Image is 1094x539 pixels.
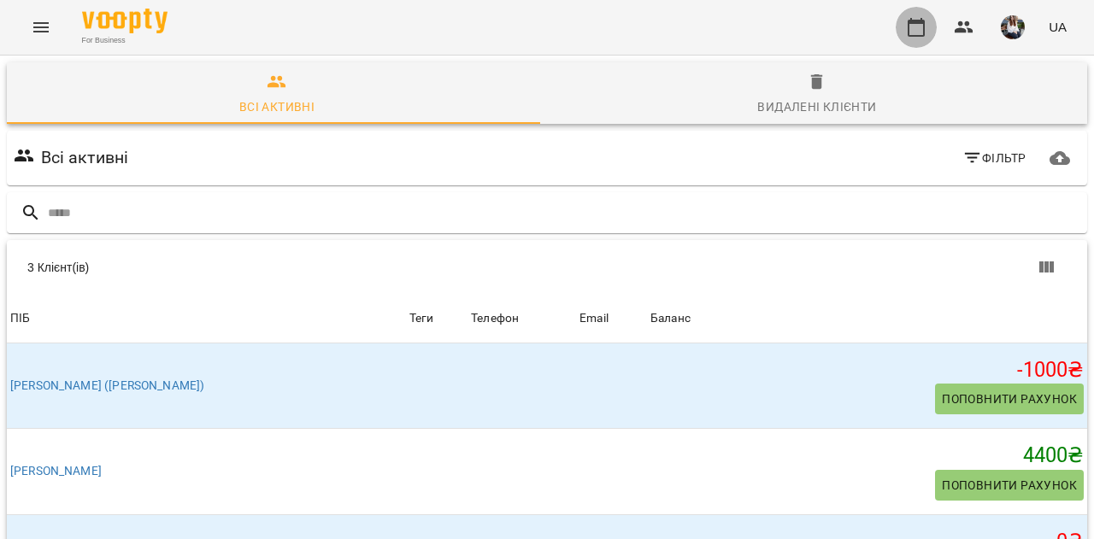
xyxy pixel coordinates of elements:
span: Email [579,308,644,329]
div: Баланс [650,308,691,329]
div: ПІБ [10,308,30,329]
span: For Business [82,35,168,46]
div: Sort [579,308,609,329]
div: Sort [10,308,30,329]
h5: -1000 ₴ [650,357,1084,384]
h5: 4400 ₴ [650,442,1084,469]
span: ПІБ [10,308,403,329]
button: Показати колонки [1026,247,1067,288]
span: Поповнити рахунок [942,389,1077,409]
button: UA [1042,11,1073,43]
div: 3 Клієнт(ів) [27,259,557,276]
button: Поповнити рахунок [935,384,1084,414]
span: Телефон [471,308,573,329]
span: Фільтр [962,148,1026,168]
img: Voopty Logo [82,9,168,33]
button: Фільтр [956,143,1033,173]
div: Видалені клієнти [757,97,876,117]
div: Sort [471,308,519,329]
button: Поповнити рахунок [935,470,1084,501]
div: Телефон [471,308,519,329]
span: Поповнити рахунок [942,475,1077,495]
div: Table Toolbar [7,240,1087,295]
div: Теги [409,308,465,329]
button: Menu [21,7,62,48]
span: Баланс [650,308,1084,329]
div: Email [579,308,609,329]
span: UA [1049,18,1067,36]
div: Sort [650,308,691,329]
a: [PERSON_NAME] [10,463,102,480]
img: f3607268c58c4d4509d1a71c234b9640.jpg [1001,15,1025,39]
a: [PERSON_NAME] ([PERSON_NAME]) [10,378,204,395]
div: Всі активні [239,97,315,117]
h6: Всі активні [41,144,129,171]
